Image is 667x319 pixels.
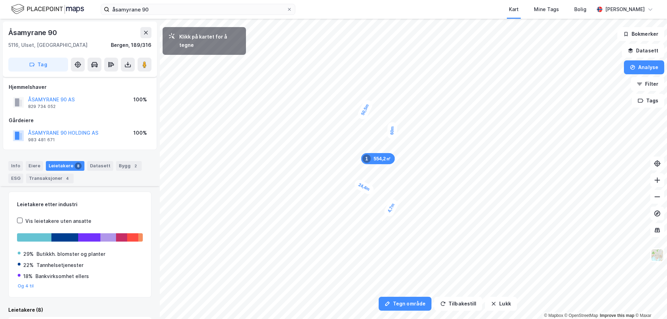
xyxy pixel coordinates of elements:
div: Map marker [387,122,397,139]
div: 829 734 052 [28,104,56,109]
div: [PERSON_NAME] [605,5,645,14]
button: Bokmerker [617,27,664,41]
div: 22% [23,261,34,269]
div: Eiere [26,161,43,171]
img: logo.f888ab2527a4732fd821a326f86c7f29.svg [11,3,84,15]
a: OpenStreetMap [565,313,598,318]
button: Og 4 til [18,283,34,289]
div: Map marker [353,178,375,196]
div: Bolig [574,5,586,14]
div: Bergen, 189/316 [111,41,151,49]
div: Åsamyrane 90 [8,27,58,38]
button: Datasett [622,44,664,58]
button: Lukk [485,297,517,311]
button: Tag [8,58,68,72]
div: Leietakere (8) [8,306,151,314]
div: 5116, Ulset, [GEOGRAPHIC_DATA] [8,41,88,49]
div: 2 [132,162,139,169]
div: Klikk på kartet for å tegne [179,33,240,49]
div: 983 481 671 [28,137,55,143]
div: 8 [75,162,82,169]
button: Tags [632,94,664,108]
input: Søk på adresse, matrikkel, gårdeiere, leietakere eller personer [109,4,287,15]
a: Mapbox [544,313,563,318]
a: Improve this map [600,313,634,318]
div: 100% [133,129,147,137]
iframe: Chat Widget [632,286,667,319]
div: Map marker [382,198,400,218]
div: Hjemmelshaver [9,83,151,91]
div: Mine Tags [534,5,559,14]
div: 29% [23,250,34,258]
div: Map marker [356,99,374,121]
button: Tilbakestill [434,297,482,311]
button: Tegn område [379,297,431,311]
div: Transaksjoner [26,174,74,183]
div: Bygg [116,161,142,171]
div: Info [8,161,23,171]
div: Kart [509,5,519,14]
div: Leietakere etter industri [17,200,143,209]
div: 100% [133,95,147,104]
div: 1 [362,154,371,163]
div: Gårdeiere [9,116,151,125]
div: Kontrollprogram for chat [632,286,667,319]
button: Analyse [624,60,664,74]
div: Vis leietakere uten ansatte [25,217,91,225]
button: Filter [631,77,664,91]
div: Map marker [361,153,395,164]
div: Datasett [87,161,113,171]
div: ESG [8,174,23,183]
div: Butikkh. blomster og planter [36,250,105,258]
div: 4 [64,175,71,182]
div: Tannhelsetjenester [36,261,83,269]
img: Z [651,249,664,262]
div: Bankvirksomhet ellers [35,272,89,280]
div: Leietakere [46,161,84,171]
div: 18% [23,272,33,280]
